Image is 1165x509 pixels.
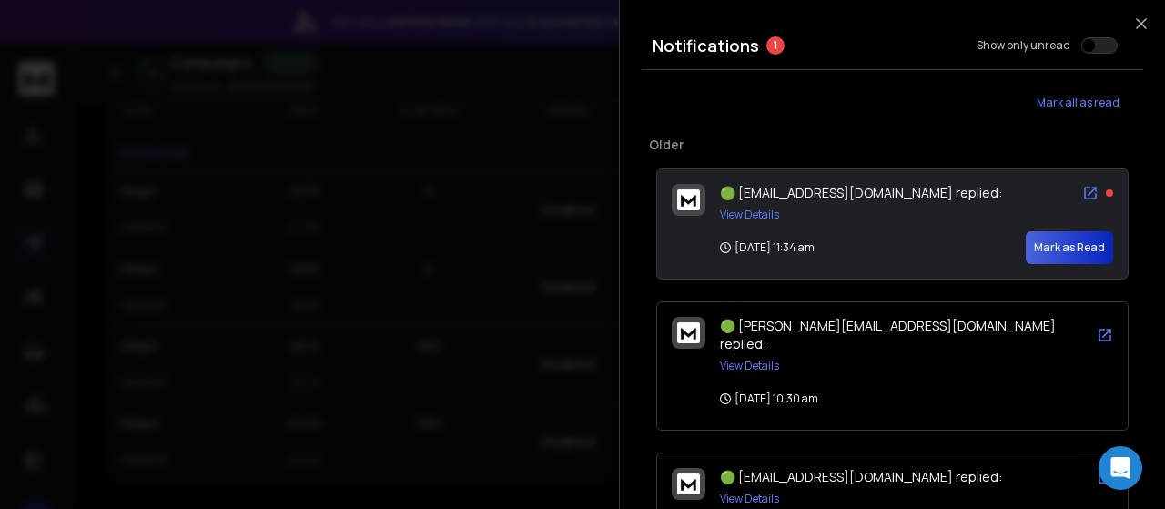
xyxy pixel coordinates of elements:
[977,38,1070,53] label: Show only unread
[1037,96,1119,110] span: Mark all as read
[1012,85,1143,121] button: Mark all as read
[677,189,700,210] img: logo
[720,184,1002,201] span: 🟢 [EMAIL_ADDRESS][DOMAIN_NAME] replied:
[1026,231,1113,264] button: Mark as Read
[649,136,1136,154] p: Older
[653,33,759,58] h3: Notifications
[720,240,815,255] p: [DATE] 11:34 am
[677,322,700,343] img: logo
[677,473,700,494] img: logo
[720,317,1056,352] span: 🟢 [PERSON_NAME][EMAIL_ADDRESS][DOMAIN_NAME] replied:
[766,36,785,55] span: 1
[720,392,818,406] p: [DATE] 10:30 am
[720,359,779,373] button: View Details
[1099,446,1142,490] div: Open Intercom Messenger
[720,468,1002,485] span: 🟢 [EMAIL_ADDRESS][DOMAIN_NAME] replied:
[720,492,779,506] button: View Details
[720,208,779,222] button: View Details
